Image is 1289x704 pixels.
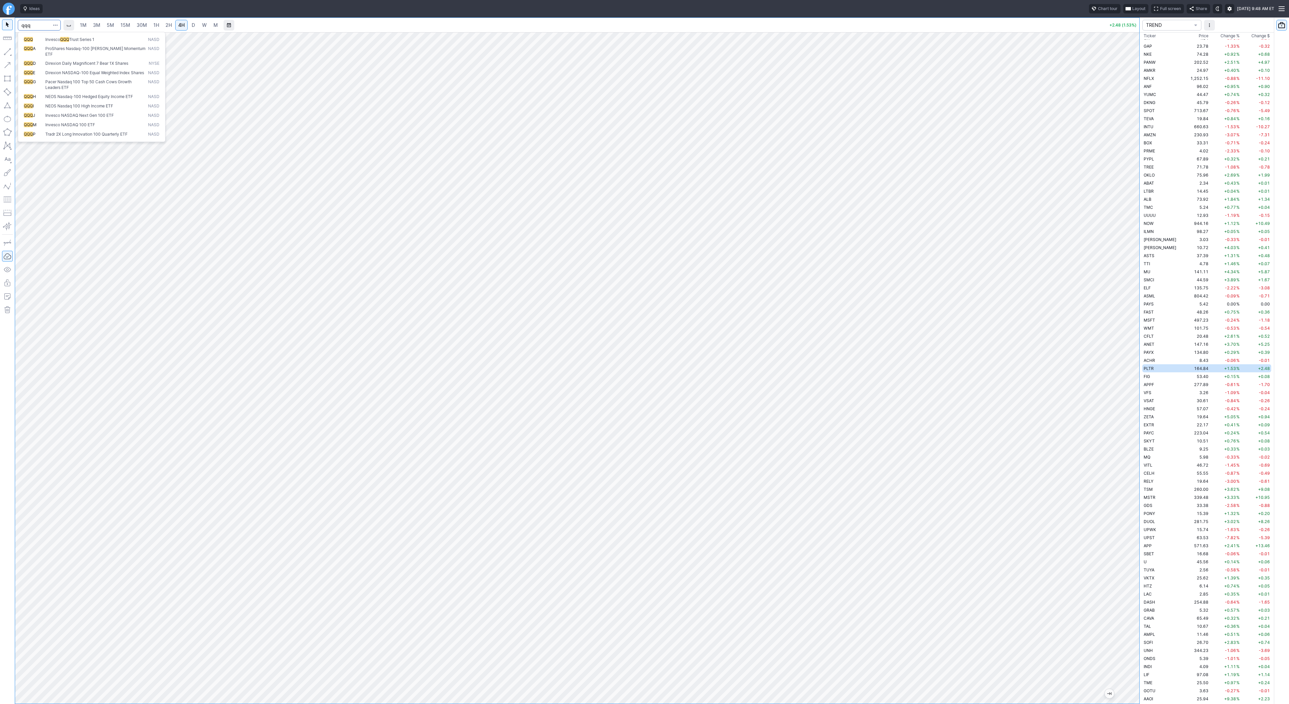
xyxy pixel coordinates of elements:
[148,70,159,76] span: NASD
[1221,33,1240,39] span: Change %
[202,22,207,28] span: W
[2,140,13,151] button: XABCD
[69,37,94,42] span: Trust Series 1
[1224,197,1236,202] span: +1.84
[1258,52,1270,57] span: +0.68
[1225,293,1236,298] span: -0.09
[1144,277,1154,282] span: SMCI
[1276,20,1287,31] button: Portfolio watchlist
[1224,181,1236,186] span: +0.43
[45,70,144,75] span: Direxion NASDAQ-100 Equal Weighted Index Shares
[1236,148,1240,153] span: %
[1144,253,1154,258] span: ASTS
[1236,189,1240,194] span: %
[1258,197,1270,202] span: +1.34
[148,46,159,57] span: NASD
[1144,68,1155,73] span: AMKR
[1225,132,1236,137] span: -3.07
[1224,60,1236,65] span: +2.51
[1259,140,1270,145] span: -0.24
[162,20,175,31] a: 2H
[1185,251,1210,260] td: 37.39
[1236,221,1240,226] span: %
[2,221,13,232] button: Anchored VWAP
[1224,221,1236,226] span: +1.12
[1144,189,1154,194] span: LTBR
[1144,173,1155,178] span: OKLO
[1225,213,1236,218] span: -1.19
[1144,124,1153,129] span: INTU
[1258,205,1270,210] span: +0.04
[1258,229,1270,234] span: +0.05
[1144,293,1155,298] span: ASML
[1258,334,1270,339] span: +0.52
[1224,52,1236,57] span: +0.92
[2,194,13,205] button: Fibonacci retracements
[1185,243,1210,251] td: 10.72
[153,22,159,28] span: 1H
[1224,261,1236,266] span: +1.46
[1236,68,1240,73] span: %
[192,22,195,28] span: D
[51,20,60,31] button: Search
[148,132,159,137] span: NASD
[210,20,221,31] a: M
[45,79,132,90] span: Pacer Nasdaq 100 Top 50 Cash Cows Growth Leaders ETF
[2,264,13,275] button: Hide drawings
[1258,181,1270,186] span: +0.01
[1185,90,1210,98] td: 44.47
[2,181,13,191] button: Elliott waves
[1259,100,1270,105] span: -0.12
[18,20,61,31] input: Search
[1236,310,1240,315] span: %
[1259,148,1270,153] span: -0.10
[1185,98,1210,106] td: 45.79
[1224,68,1236,73] span: +0.40
[1259,285,1270,290] span: -3.08
[1259,165,1270,170] span: -0.78
[1144,116,1154,121] span: TEVA
[1224,229,1236,234] span: +0.05
[1185,42,1210,50] td: 23.78
[1144,318,1155,323] span: MSFT
[77,20,90,31] a: 1M
[1224,173,1236,178] span: +2.69
[1144,108,1155,113] span: SPOT
[1236,156,1240,161] span: %
[1185,66,1210,74] td: 24.97
[1225,108,1236,113] span: -0.76
[1144,44,1152,49] span: GAP
[45,37,60,42] span: Invesco
[1187,4,1210,13] button: Share
[1144,33,1156,39] div: Ticker
[1185,74,1210,82] td: 1,252.15
[33,94,36,99] span: H
[1196,5,1207,12] span: Share
[24,113,33,118] span: QQQ
[1185,131,1210,139] td: 230.93
[60,37,69,42] span: QQQ
[1185,123,1210,131] td: 660.63
[1236,213,1240,218] span: %
[1236,181,1240,186] span: %
[45,46,145,57] span: ProShares Nasdaq-100 [PERSON_NAME] Momentum ETF
[1144,326,1154,331] span: WMT
[2,127,13,138] button: Polygon
[1144,205,1153,210] span: TMC
[1151,4,1184,13] button: Full screen
[1144,52,1152,57] span: NKE
[148,113,159,119] span: NASD
[33,103,34,108] span: I
[1224,84,1236,89] span: +0.95
[33,70,35,75] span: E
[1258,189,1270,194] span: +0.01
[1144,165,1154,170] span: TREE
[1089,4,1120,13] button: Chart tour
[2,291,13,302] button: Add note
[1144,285,1151,290] span: ELF
[1224,277,1236,282] span: +3.89
[33,79,36,84] span: G
[24,70,33,75] span: QQQ
[1259,44,1270,49] span: -0.32
[1185,114,1210,123] td: 19.84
